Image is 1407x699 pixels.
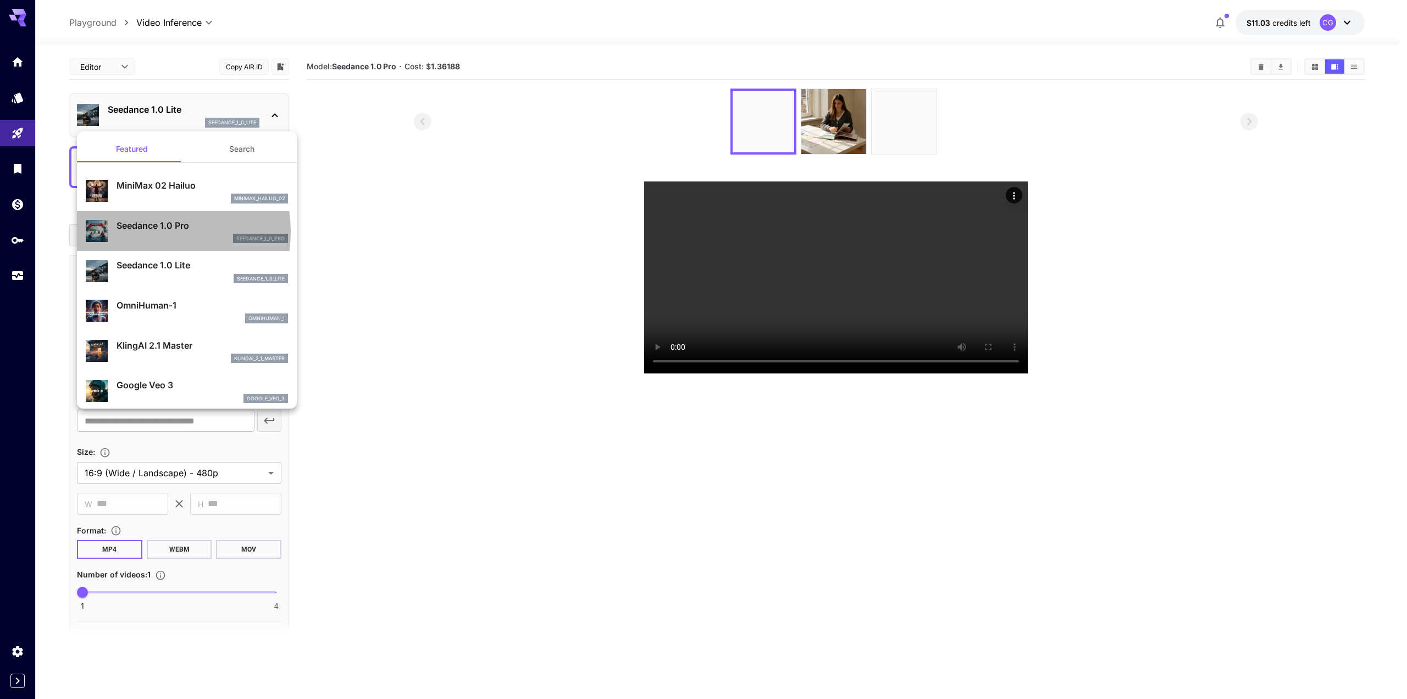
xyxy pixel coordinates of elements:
[234,355,285,362] p: klingai_2_1_master
[117,179,288,192] p: MiniMax 02 Hailuo
[117,378,288,392] p: Google Veo 3
[236,235,285,243] p: seedance_1_0_pro
[117,339,288,352] p: KlingAI 2.1 Master
[86,374,288,408] div: Google Veo 3google_veo_3
[117,299,288,312] p: OmniHuman‑1
[86,294,288,328] div: OmniHuman‑1omnihuman_1
[247,395,285,403] p: google_veo_3
[234,195,285,202] p: minimax_hailuo_02
[86,334,288,368] div: KlingAI 2.1 Masterklingai_2_1_master
[248,315,285,322] p: omnihuman_1
[237,275,285,283] p: seedance_1_0_lite
[86,174,288,208] div: MiniMax 02 Hailuominimax_hailuo_02
[86,214,288,248] div: Seedance 1.0 Proseedance_1_0_pro
[187,136,297,162] button: Search
[117,219,288,232] p: Seedance 1.0 Pro
[77,136,187,162] button: Featured
[86,254,288,288] div: Seedance 1.0 Liteseedance_1_0_lite
[117,258,288,272] p: Seedance 1.0 Lite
